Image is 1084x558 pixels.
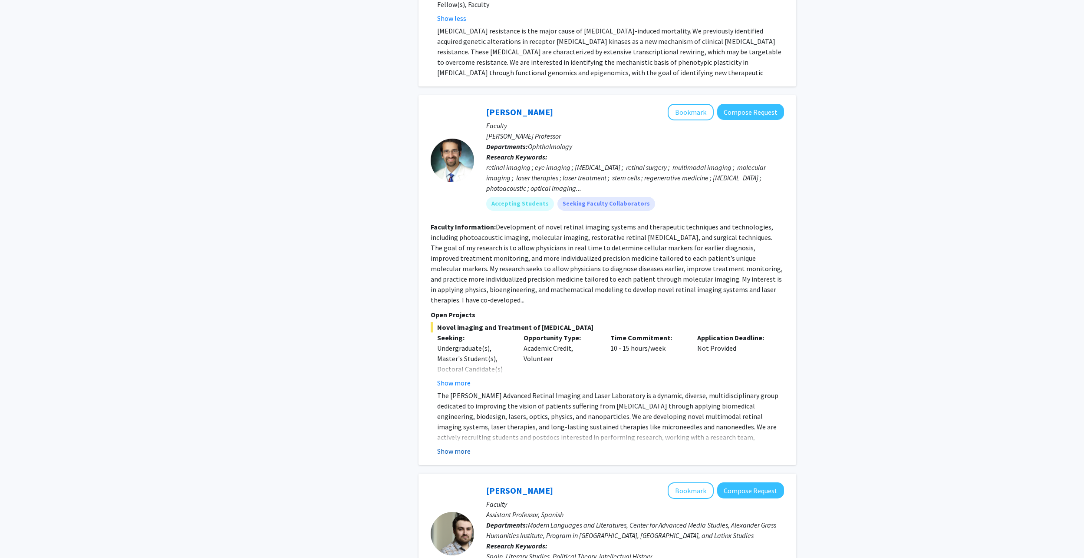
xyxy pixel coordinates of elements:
[486,509,784,520] p: Assistant Professor, Spanish
[437,332,511,343] p: Seeking:
[697,332,771,343] p: Application Deadline:
[486,106,553,117] a: [PERSON_NAME]
[524,332,597,343] p: Opportunity Type:
[717,104,784,120] button: Compose Request to Yannis Paulus
[486,485,553,496] a: [PERSON_NAME]
[668,104,714,120] button: Add Yannis Paulus to Bookmarks
[717,482,784,498] button: Compose Request to Becquer Seguin
[604,332,691,388] div: 10 - 15 hours/week
[610,332,684,343] p: Time Commitment:
[431,223,496,231] b: Faculty Information:
[437,390,784,474] p: The [PERSON_NAME] Advanced Retinal Imaging and Laser Laboratory is a dynamic, diverse, multidisci...
[486,521,528,529] b: Departments:
[486,197,554,211] mat-chip: Accepting Students
[486,541,547,550] b: Research Keywords:
[528,142,572,151] span: Ophthalmology
[486,499,784,509] p: Faculty
[517,332,604,388] div: Academic Credit, Volunteer
[486,162,784,193] div: retinal imaging ; eye imaging ; [MEDICAL_DATA] ; retinal surgery ; multimodal imaging ; molecular...
[486,153,547,161] b: Research Keywords:
[431,223,783,304] fg-read-more: Development of novel retinal imaging systems and therapeutic techniques and technologies, includi...
[431,309,784,320] p: Open Projects
[437,13,466,23] button: Show less
[7,519,37,551] iframe: Chat
[486,120,784,131] p: Faculty
[486,521,776,540] span: Modern Languages and Literatures, Center for Advanced Media Studies, Alexander Grass Humanities I...
[557,197,655,211] mat-chip: Seeking Faculty Collaborators
[486,131,784,141] p: [PERSON_NAME] Professor
[437,446,471,456] button: Show more
[431,322,784,332] span: Novel imaging and Treatment of [MEDICAL_DATA]
[691,332,778,388] div: Not Provided
[437,343,511,447] div: Undergraduate(s), Master's Student(s), Doctoral Candidate(s) (PhD, MD, DMD, PharmD, etc.), Postdo...
[437,26,784,88] p: [MEDICAL_DATA] resistance is the major cause of [MEDICAL_DATA]-induced mortality. We previously i...
[437,378,471,388] button: Show more
[668,482,714,499] button: Add Becquer Seguin to Bookmarks
[486,142,528,151] b: Departments:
